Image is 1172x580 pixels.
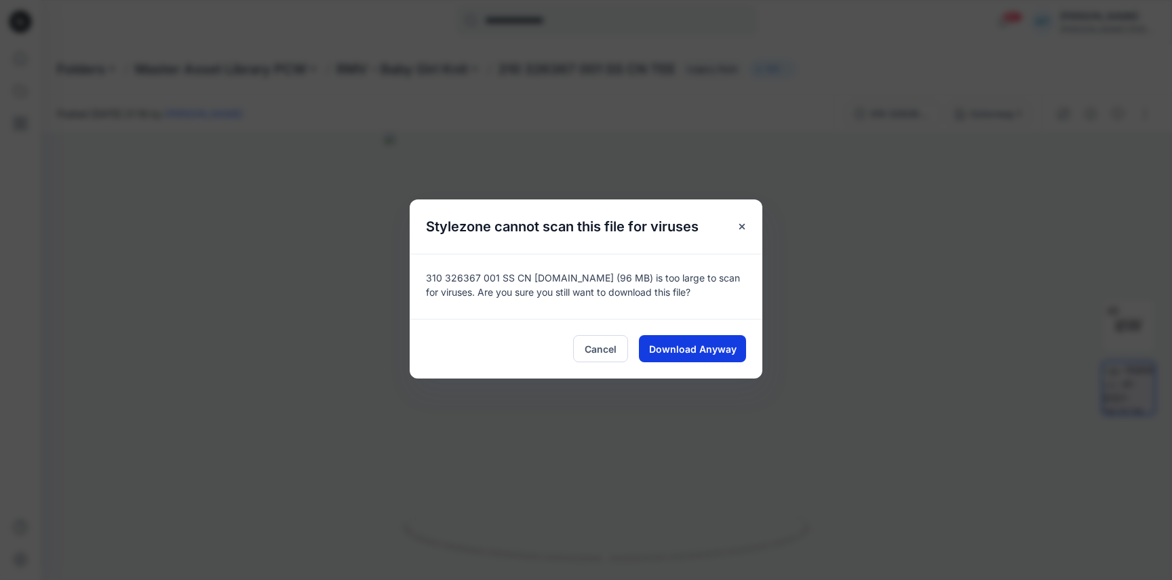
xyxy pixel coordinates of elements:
div: 310 326367 001 SS CN [DOMAIN_NAME] (96 MB) is too large to scan for viruses. Are you sure you sti... [410,254,762,319]
button: Close [730,214,754,239]
button: Download Anyway [639,335,746,362]
span: Download Anyway [649,342,737,356]
button: Cancel [573,335,628,362]
h5: Stylezone cannot scan this file for viruses [410,199,715,254]
span: Cancel [585,342,617,356]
